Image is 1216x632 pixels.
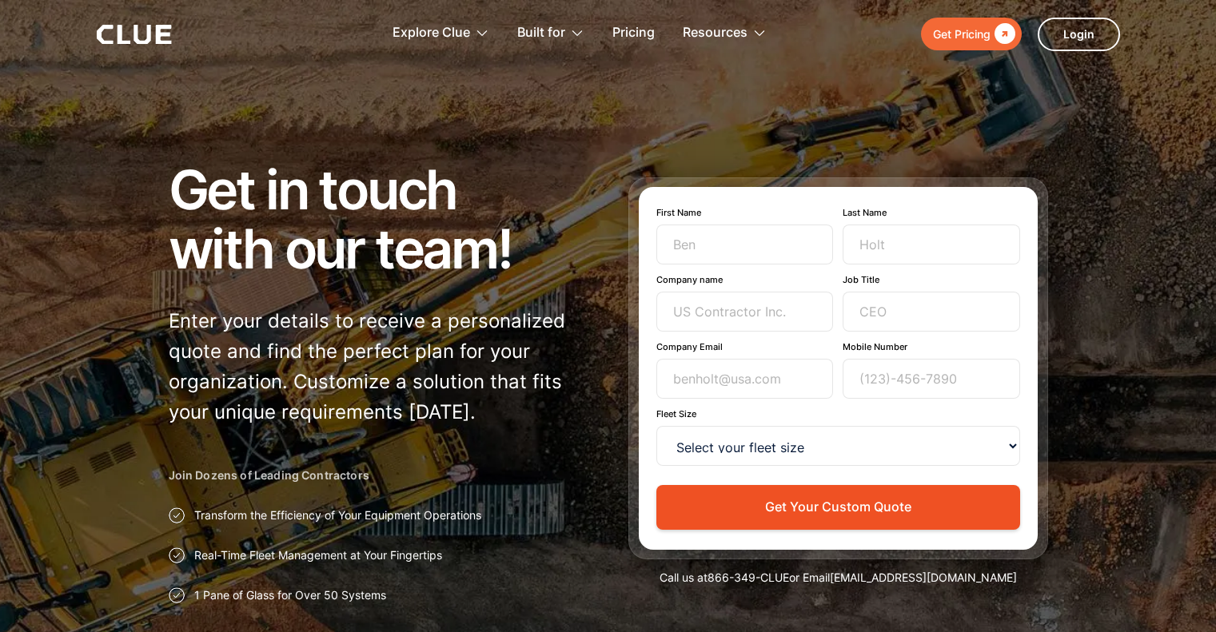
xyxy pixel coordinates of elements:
[169,160,588,278] h1: Get in touch with our team!
[656,485,1020,529] button: Get Your Custom Quote
[843,274,1020,285] label: Job Title
[612,8,655,58] a: Pricing
[991,24,1015,44] div: 
[933,24,991,44] div: Get Pricing
[843,225,1020,264] input: Holt
[843,341,1020,352] label: Mobile Number
[194,507,481,523] p: Transform the Efficiency of Your Equipment Operations
[517,8,565,58] div: Built for
[843,292,1020,332] input: CEO
[169,507,185,523] img: Approval checkmark icon
[708,570,789,584] a: 866-349-CLUE
[169,547,185,563] img: Approval checkmark icon
[843,359,1020,399] input: (123)-456-7890
[656,225,834,264] input: Ben
[656,408,1020,419] label: Fleet Size
[393,8,489,58] div: Explore Clue
[656,292,834,332] input: US Contractor Inc.
[656,359,834,399] input: benholt@usa.com
[656,341,834,352] label: Company Email
[169,587,185,603] img: Approval checkmark icon
[921,18,1022,50] a: Get Pricing
[830,570,1017,584] a: [EMAIL_ADDRESS][DOMAIN_NAME]
[1038,18,1120,51] a: Login
[194,547,442,563] p: Real-Time Fleet Management at Your Fingertips
[656,274,834,285] label: Company name
[393,8,470,58] div: Explore Clue
[169,306,588,427] p: Enter your details to receive a personalized quote and find the perfect plan for your organizatio...
[194,587,386,603] p: 1 Pane of Glass for Over 50 Systems
[843,207,1020,218] label: Last Name
[683,8,767,58] div: Resources
[169,467,588,483] h2: Join Dozens of Leading Contractors
[683,8,748,58] div: Resources
[656,207,834,218] label: First Name
[628,570,1048,586] div: Call us at or Email
[517,8,584,58] div: Built for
